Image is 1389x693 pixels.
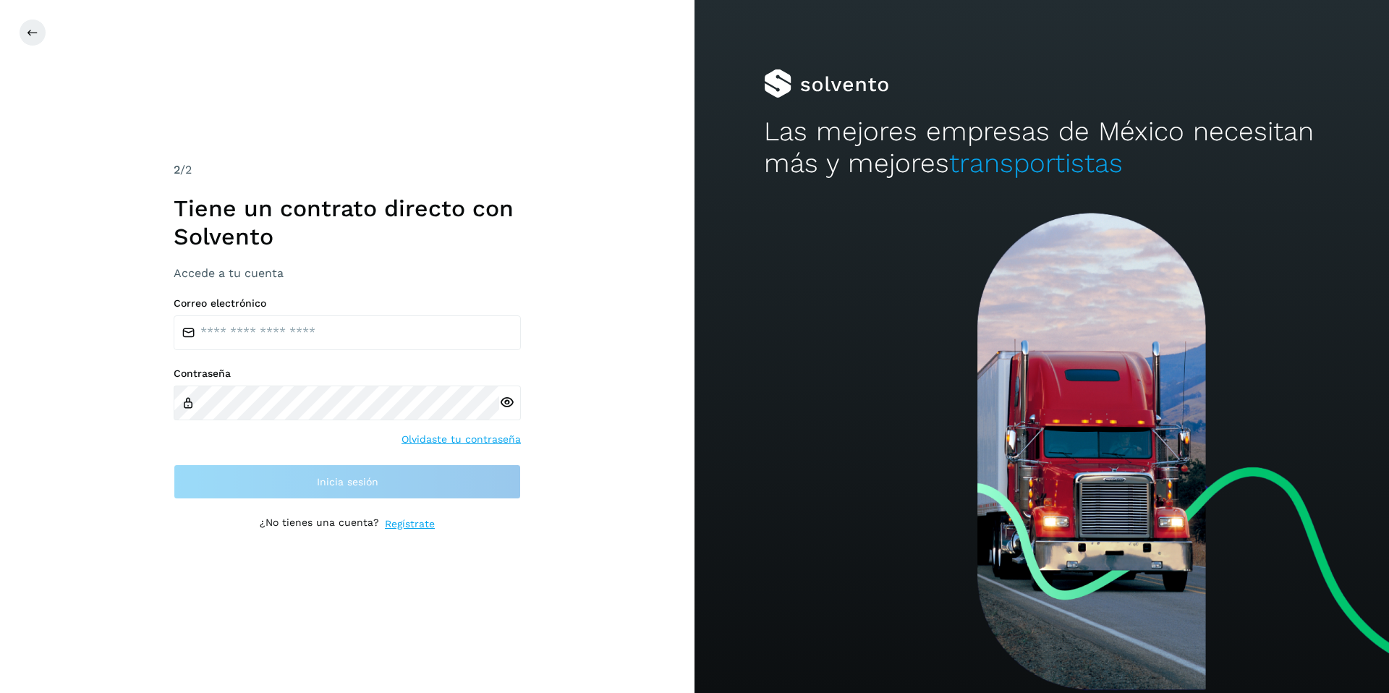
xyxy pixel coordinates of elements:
a: Olvidaste tu contraseña [402,432,521,447]
label: Correo electrónico [174,297,521,310]
h3: Accede a tu cuenta [174,266,521,280]
p: ¿No tienes una cuenta? [260,516,379,532]
span: Inicia sesión [317,477,378,487]
a: Regístrate [385,516,435,532]
div: /2 [174,161,521,179]
span: transportistas [949,148,1123,179]
label: Contraseña [174,367,521,380]
h2: Las mejores empresas de México necesitan más y mejores [764,116,1320,180]
span: 2 [174,163,180,177]
button: Inicia sesión [174,464,521,499]
h1: Tiene un contrato directo con Solvento [174,195,521,250]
